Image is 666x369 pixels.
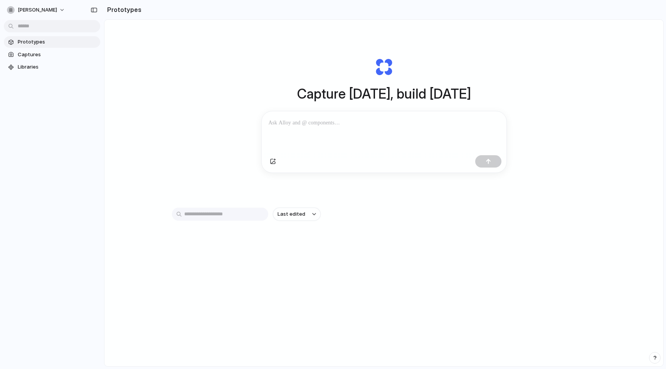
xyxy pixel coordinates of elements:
[18,63,97,71] span: Libraries
[277,210,305,218] span: Last edited
[297,84,471,104] h1: Capture [DATE], build [DATE]
[4,36,100,48] a: Prototypes
[4,4,69,16] button: [PERSON_NAME]
[104,5,141,14] h2: Prototypes
[273,208,321,221] button: Last edited
[18,6,57,14] span: [PERSON_NAME]
[18,38,97,46] span: Prototypes
[4,61,100,73] a: Libraries
[4,49,100,60] a: Captures
[18,51,97,59] span: Captures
